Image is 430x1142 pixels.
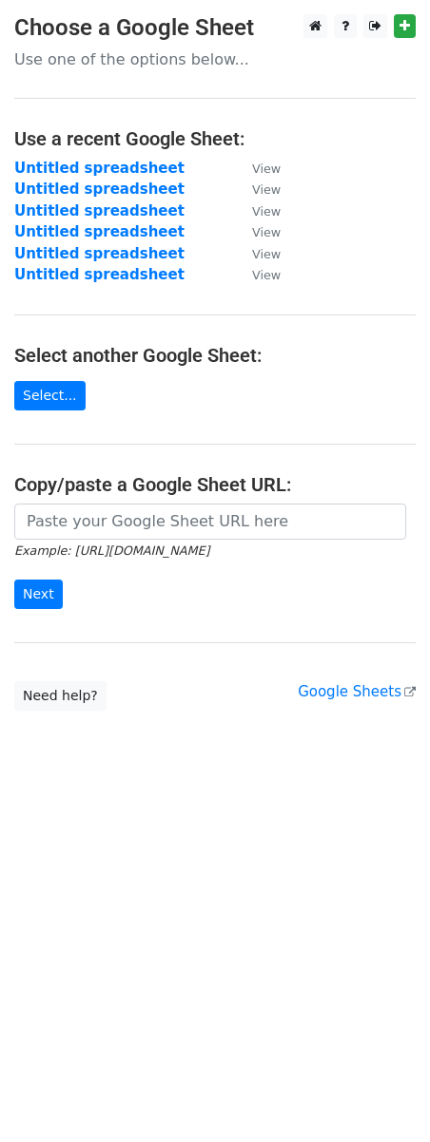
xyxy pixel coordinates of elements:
[14,49,416,69] p: Use one of the options below...
[233,245,281,262] a: View
[14,14,416,42] h3: Choose a Google Sheet
[252,268,281,282] small: View
[14,504,406,540] input: Paste your Google Sheet URL here
[233,160,281,177] a: View
[14,181,185,198] a: Untitled spreadsheet
[233,223,281,240] a: View
[14,245,185,262] a: Untitled spreadsheet
[233,202,281,219] a: View
[14,681,107,711] a: Need help?
[14,543,209,558] small: Example: [URL][DOMAIN_NAME]
[252,162,281,176] small: View
[14,266,185,283] a: Untitled spreadsheet
[14,344,416,367] h4: Select another Google Sheet:
[233,266,281,283] a: View
[14,202,185,219] a: Untitled spreadsheet
[252,182,281,197] small: View
[252,247,281,261] small: View
[252,225,281,239] small: View
[298,683,416,700] a: Google Sheets
[233,181,281,198] a: View
[14,381,86,410] a: Select...
[14,160,185,177] a: Untitled spreadsheet
[14,473,416,496] h4: Copy/paste a Google Sheet URL:
[14,223,185,240] a: Untitled spreadsheet
[252,204,281,219] small: View
[14,127,416,150] h4: Use a recent Google Sheet:
[14,580,63,609] input: Next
